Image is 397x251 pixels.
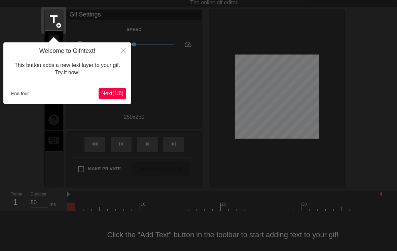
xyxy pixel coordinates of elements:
button: Close [116,42,131,58]
button: End tour [8,88,32,99]
span: Next ( 1 / 6 ) [101,91,123,96]
div: This button adds a new text layer to your gif. Try it now! [8,55,126,83]
button: Next [99,88,126,99]
h4: Welcome to Gifntext! [8,47,126,55]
